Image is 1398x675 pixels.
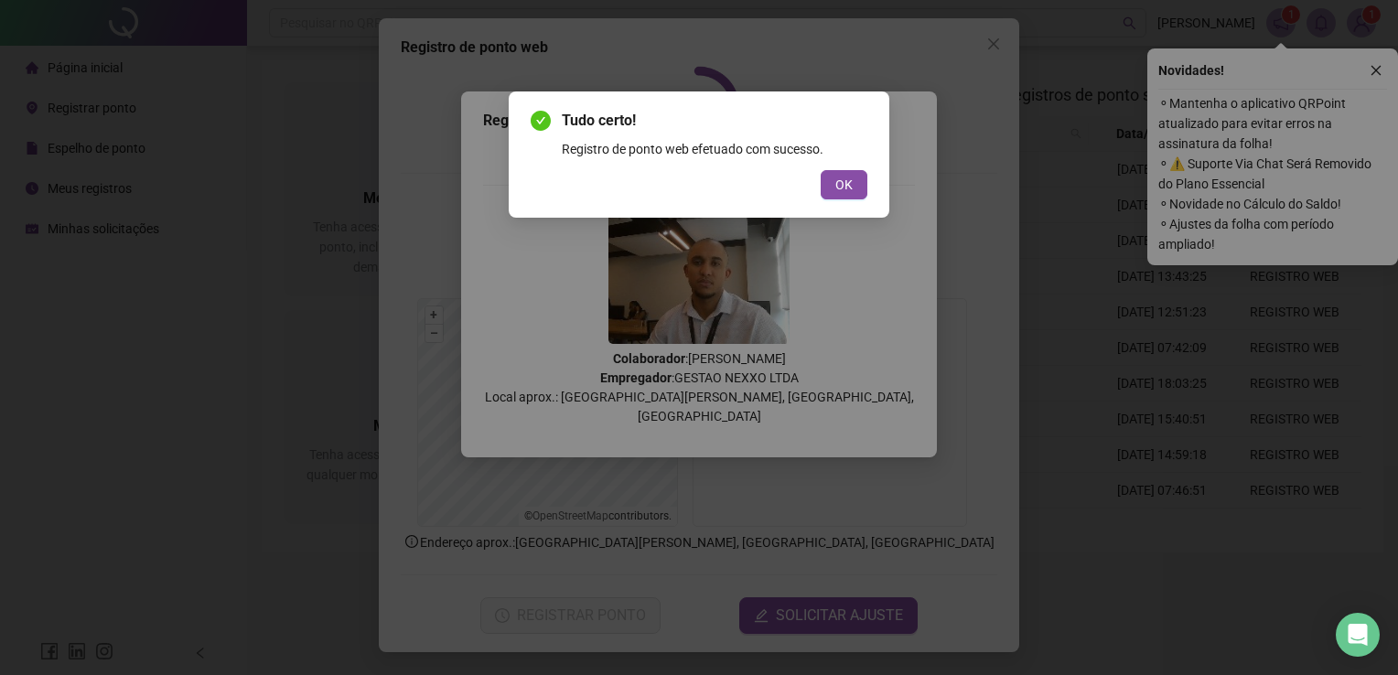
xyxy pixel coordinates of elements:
[562,139,867,159] div: Registro de ponto web efetuado com sucesso.
[1336,613,1380,657] div: Open Intercom Messenger
[835,175,853,195] span: OK
[531,111,551,131] span: check-circle
[562,110,867,132] span: Tudo certo!
[821,170,867,199] button: OK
